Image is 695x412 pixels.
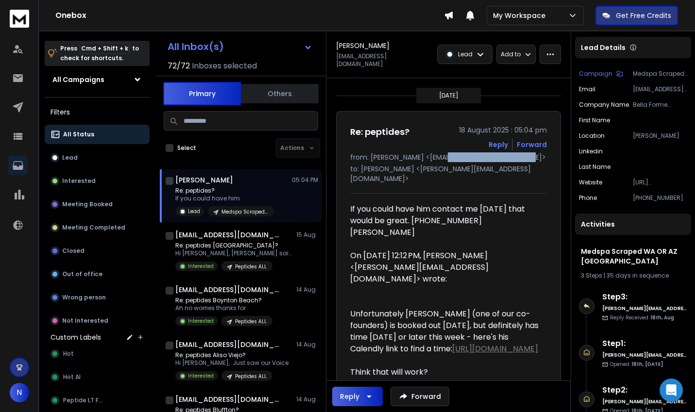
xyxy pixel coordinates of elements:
[633,179,687,186] p: [URL][DOMAIN_NAME]
[501,50,521,58] p: Add to
[188,372,214,379] p: Interested
[581,271,602,280] span: 3 Steps
[45,171,150,191] button: Interested
[610,314,674,321] p: Reply Received
[633,70,687,78] p: Medspa Scraped WA OR AZ [GEOGRAPHIC_DATA]
[579,132,605,140] p: location
[650,314,674,321] span: 18th, Aug
[45,195,150,214] button: Meeting Booked
[610,361,663,368] p: Opened
[175,304,272,312] p: Ah no worries thanks for
[350,308,539,355] div: Unfortunately [PERSON_NAME] (one of our co-founders) is booked out [DATE], but definitely has tim...
[175,285,282,295] h1: [EMAIL_ADDRESS][DOMAIN_NAME]
[188,208,200,215] p: Lead
[296,231,318,239] p: 15 Aug
[241,83,319,104] button: Others
[235,373,267,380] p: Peptides ALL
[235,318,267,325] p: Peptides ALL
[168,42,224,51] h1: All Inbox(s)
[581,43,626,52] p: Lead Details
[10,383,29,402] button: N
[350,152,547,162] p: from: [PERSON_NAME] <[EMAIL_ADDRESS][DOMAIN_NAME]>
[439,92,458,99] p: [DATE]
[581,247,685,266] h1: Medspa Scraped WA OR AZ [GEOGRAPHIC_DATA]
[80,43,130,54] span: Cmd + Shift + k
[595,6,678,25] button: Get Free Credits
[633,85,687,93] p: [EMAIL_ADDRESS][DOMAIN_NAME]
[62,177,96,185] p: Interested
[45,70,150,89] button: All Campaigns
[579,85,595,93] p: Email
[60,44,139,63] p: Press to check for shortcuts.
[62,294,106,301] p: Wrong person
[579,179,602,186] p: website
[575,214,691,235] div: Activities
[160,37,320,56] button: All Inbox(s)
[616,11,671,20] p: Get Free Credits
[296,286,318,294] p: 14 Aug
[63,350,74,358] span: Hot
[336,41,390,50] h1: [PERSON_NAME]
[45,391,150,410] button: Peptide LT FUP
[192,60,257,72] h3: Inboxes selected
[607,271,669,280] span: 35 days in sequence
[452,343,538,354] a: [URL][DOMAIN_NAME]
[390,387,449,406] button: Forward
[350,164,547,183] p: to: [PERSON_NAME] <[PERSON_NAME][EMAIL_ADDRESS][DOMAIN_NAME]>
[579,163,610,171] p: Last Name
[175,195,274,202] p: If you could have him
[62,270,102,278] p: Out of office
[493,11,549,20] p: My Workspace
[175,175,233,185] h1: [PERSON_NAME]
[55,10,444,21] h1: Onebox
[602,384,687,396] h6: Step 2 :
[602,398,687,405] h6: [PERSON_NAME][EMAIL_ADDRESS][DOMAIN_NAME]
[62,154,78,162] p: Lead
[188,263,214,270] p: Interested
[602,338,687,349] h6: Step 1 :
[45,148,150,167] button: Lead
[660,379,683,402] div: Open Intercom Messenger
[45,367,150,387] button: Hot AI
[579,116,610,124] p: First Name
[188,317,214,325] p: Interested
[45,105,150,119] h3: Filters
[602,291,687,303] h6: Step 3 :
[63,131,94,138] p: All Status
[63,396,105,404] span: Peptide LT FUP
[350,250,539,297] blockquote: On [DATE] 12:12 PM, [PERSON_NAME] <[PERSON_NAME][EMAIL_ADDRESS][DOMAIN_NAME]> wrote:
[62,224,125,231] p: Meeting Completed
[45,264,150,284] button: Out of office
[168,60,190,72] span: 72 / 72
[579,148,603,155] p: linkedin
[602,351,687,359] h6: [PERSON_NAME][EMAIL_ADDRESS][DOMAIN_NAME]
[10,10,29,28] img: logo
[602,305,687,312] h6: [PERSON_NAME][EMAIL_ADDRESS][DOMAIN_NAME]
[235,263,267,270] p: Peptides ALL
[221,208,268,215] p: Medspa Scraped WA OR AZ [GEOGRAPHIC_DATA]
[489,140,508,149] button: Reply
[336,52,431,68] p: [EMAIL_ADDRESS][DOMAIN_NAME]
[633,132,687,140] p: [PERSON_NAME]
[332,387,383,406] button: Reply
[52,75,104,84] h1: All Campaigns
[579,70,623,78] button: Campaign
[177,144,196,152] label: Select
[51,332,101,342] h3: Custom Labels
[175,230,282,240] h1: [EMAIL_ADDRESS][DOMAIN_NAME] +1
[350,227,539,238] div: [PERSON_NAME]
[175,187,274,195] p: Re: peptides?
[45,241,150,261] button: Closed
[62,247,85,255] p: Closed
[581,272,685,280] div: |
[633,194,687,202] p: [PHONE_NUMBER]
[579,70,612,78] p: Campaign
[175,395,282,404] h1: [EMAIL_ADDRESS][DOMAIN_NAME]
[459,125,547,135] p: 18 August 2025 : 05:04 pm
[633,101,687,109] p: Bella Forme Medical
[458,50,473,58] p: Lead
[45,311,150,330] button: Not Interested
